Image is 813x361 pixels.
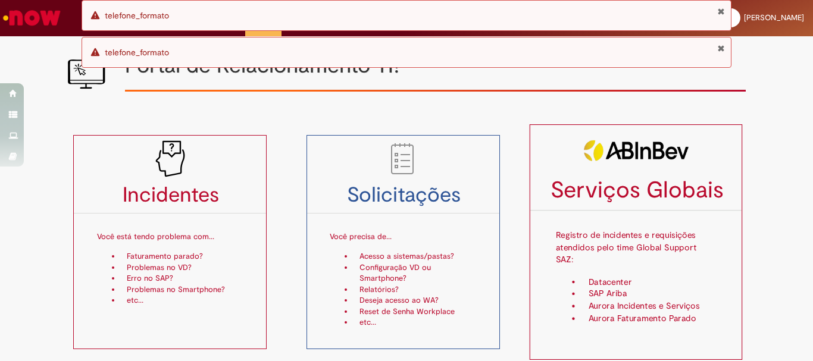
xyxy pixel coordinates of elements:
li: etc... [354,317,476,328]
h3: Incidentes [74,184,266,207]
li: Faturamento parado? [121,251,243,262]
li: Datacenter [582,276,717,288]
p: Registro de incidentes e requisições atendidos pelo time Global Support SAZ: [556,214,717,270]
img: servicosglobais2.png [584,130,689,171]
p: Você está tendo problema com... [97,216,243,245]
img: IT_portal_V2.png [67,54,105,92]
span: [PERSON_NAME] [744,12,804,23]
li: Acesso a sistemas/pastas? [354,251,476,262]
h1: Portal de Relacionamento TI! [125,54,746,78]
h3: Solicitações [307,184,499,207]
li: Problemas no VD? [121,262,243,274]
button: Fechar Notificação [717,43,725,53]
p: Você precisa de... [330,216,476,245]
li: Relatórios? [354,284,476,296]
li: Problemas no Smartphone? [121,284,243,296]
li: Erro no SAP? [121,273,243,284]
span: telefone_formato [105,10,169,21]
li: Configuração VD ou Smartphone? [354,262,476,284]
img: problem_it_V2.png [151,140,189,178]
li: Reset de Senha Workplace [354,306,476,318]
li: Aurora Faturamento Parado [582,313,717,325]
span: telefone_formato [105,47,169,58]
li: Deseja acesso ao WA? [354,295,476,306]
li: Aurora Incidentes e Serviços [582,300,717,312]
img: ServiceNow [1,6,62,30]
li: SAP Ariba [582,288,717,300]
button: Fechar Notificação [717,7,725,16]
h3: Serviços Globais [530,178,742,203]
li: etc... [121,295,243,306]
img: to_do_list.png [384,140,422,178]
